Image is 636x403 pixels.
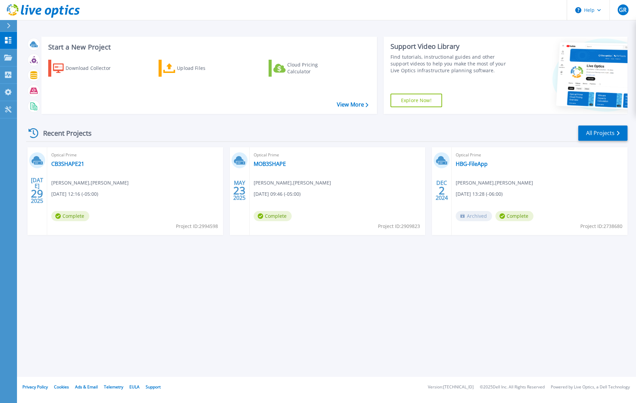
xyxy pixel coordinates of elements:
[233,178,246,203] div: MAY 2025
[176,223,218,230] span: Project ID: 2994598
[159,60,234,77] a: Upload Files
[51,160,84,167] a: CB3SHAPE21
[551,385,630,389] li: Powered by Live Optics, a Dell Technology
[495,211,533,221] span: Complete
[254,151,421,159] span: Optical Prime
[456,179,533,187] span: [PERSON_NAME] , [PERSON_NAME]
[435,178,448,203] div: DEC 2024
[51,179,129,187] span: [PERSON_NAME] , [PERSON_NAME]
[378,223,420,230] span: Project ID: 2909823
[66,61,120,75] div: Download Collector
[337,101,368,108] a: View More
[456,151,623,159] span: Optical Prime
[390,42,514,51] div: Support Video Library
[54,384,69,390] a: Cookies
[287,61,342,75] div: Cloud Pricing Calculator
[390,54,514,74] div: Find tutorials, instructional guides and other support videos to help you make the most of your L...
[233,188,246,193] span: 23
[51,211,89,221] span: Complete
[31,178,43,203] div: [DATE] 2025
[51,151,219,159] span: Optical Prime
[177,61,231,75] div: Upload Files
[269,60,344,77] a: Cloud Pricing Calculator
[254,211,292,221] span: Complete
[31,191,43,196] span: 29
[75,384,98,390] a: Ads & Email
[619,7,626,13] span: GR
[26,125,101,141] div: Recent Projects
[456,160,488,167] a: HBG-FileApp
[22,384,48,390] a: Privacy Policy
[254,179,331,187] span: [PERSON_NAME] , [PERSON_NAME]
[104,384,123,390] a: Telemetry
[580,223,622,230] span: Project ID: 2738680
[129,384,140,390] a: EULA
[578,126,628,141] a: All Projects
[428,385,474,389] li: Version: [TECHNICAL_ID]
[48,43,368,51] h3: Start a New Project
[456,190,503,198] span: [DATE] 13:28 (-06:00)
[51,190,98,198] span: [DATE] 12:16 (-05:00)
[254,190,301,198] span: [DATE] 09:46 (-05:00)
[146,384,161,390] a: Support
[480,385,545,389] li: © 2025 Dell Inc. All Rights Reserved
[48,60,124,77] a: Download Collector
[254,160,286,167] a: MOB3SHAPE
[439,188,445,193] span: 2
[390,94,442,107] a: Explore Now!
[456,211,492,221] span: Archived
